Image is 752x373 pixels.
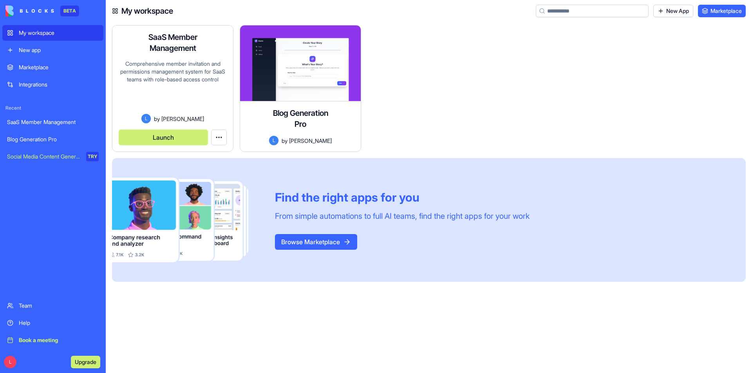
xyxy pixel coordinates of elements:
span: Recent [2,105,103,111]
div: New app [19,46,99,54]
a: Upgrade [71,358,100,366]
h4: SaaS Member Management [141,32,204,54]
a: Browse Marketplace [275,238,357,246]
a: New app [2,42,103,58]
div: Social Media Content Generator [7,153,81,160]
a: Book a meeting [2,332,103,348]
a: BETA [5,5,79,16]
h4: My workspace [121,5,173,16]
span: L [269,136,278,145]
a: SaaS Member ManagementComprehensive member invitation and permissions management system for SaaS ... [112,25,233,152]
span: [PERSON_NAME] [161,115,204,123]
button: Browse Marketplace [275,234,357,250]
div: Blog Generation Pro [7,135,99,143]
span: L [141,114,151,123]
div: BETA [60,5,79,16]
div: Find the right apps for you [275,190,530,204]
span: by [154,115,160,123]
div: Book a meeting [19,336,99,344]
div: Marketplace [19,63,99,71]
div: From simple automations to full AI teams, find the right apps for your work [275,211,530,222]
a: Team [2,298,103,314]
a: My workspace [2,25,103,41]
div: SaaS Member Management [7,118,99,126]
div: Team [19,302,99,310]
a: Help [2,315,103,331]
div: My workspace [19,29,99,37]
h4: Blog Generation Pro [269,108,332,130]
a: SaaS Member Management [2,114,103,130]
a: New App [653,5,693,17]
a: Blog Generation ProLby[PERSON_NAME] [240,25,361,152]
div: Comprehensive member invitation and permissions management system for SaaS teams with role-based ... [119,60,227,114]
img: logo [5,5,54,16]
div: Help [19,319,99,327]
span: [PERSON_NAME] [289,137,332,145]
a: Blog Generation Pro [2,132,103,147]
div: Integrations [19,81,99,88]
a: Integrations [2,77,103,92]
div: TRY [86,152,99,161]
span: L [4,356,16,368]
button: Launch [119,130,208,145]
a: Marketplace [698,5,746,17]
span: by [282,137,287,145]
a: Social Media Content GeneratorTRY [2,149,103,164]
a: Marketplace [2,59,103,75]
button: Upgrade [71,356,100,368]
